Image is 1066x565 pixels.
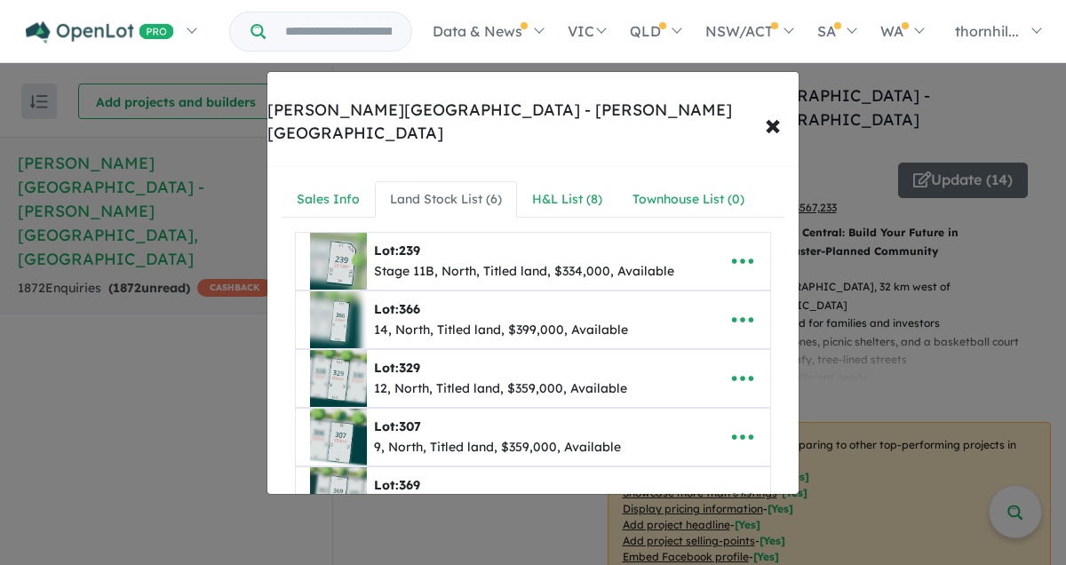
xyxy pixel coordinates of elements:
[765,105,781,143] span: ×
[632,189,744,211] div: Townhouse List ( 0 )
[374,418,421,434] b: Lot:
[267,99,799,145] div: [PERSON_NAME][GEOGRAPHIC_DATA] - [PERSON_NAME][GEOGRAPHIC_DATA]
[269,12,408,51] input: Try estate name, suburb, builder or developer
[399,301,420,317] span: 366
[532,189,602,211] div: H&L List ( 8 )
[310,467,367,524] img: Thornhill%20Central%20Estate%20-%20Thornhill%20Park%20-%20Lot%20369___1750210327.jpg
[374,261,674,282] div: Stage 11B, North, Titled land, $334,000, Available
[26,21,174,44] img: Openlot PRO Logo White
[374,301,420,317] b: Lot:
[310,291,367,348] img: Thornhill%20Central%20Estate%20-%20Thornhill%20Park%20-%20Lot%20366___1747030479.png
[374,437,621,458] div: 9, North, Titled land, $359,000, Available
[399,360,420,376] span: 329
[374,378,627,400] div: 12, North, Titled land, $359,000, Available
[374,320,628,341] div: 14, North, Titled land, $399,000, Available
[310,350,367,407] img: Thornhill%20Central%20Estate%20-%20Thornhill%20Park%20-%20Lot%20329___1750208554.jpg
[399,243,420,259] span: 239
[310,409,367,466] img: Thornhill%20Central%20Estate%20-%20Thornhill%20Park%20-%20Lot%20307___1750209905.jpg
[297,189,360,211] div: Sales Info
[374,477,420,493] b: Lot:
[310,233,367,290] img: Thornhill%20Central%20Estate%20-%20Thornhill%20Park%20-%20Lot%20239___1736994587.png
[390,189,502,211] div: Land Stock List ( 6 )
[399,418,421,434] span: 307
[955,22,1019,40] span: thornhil...
[374,243,420,259] b: Lot:
[399,477,420,493] span: 369
[374,360,420,376] b: Lot:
